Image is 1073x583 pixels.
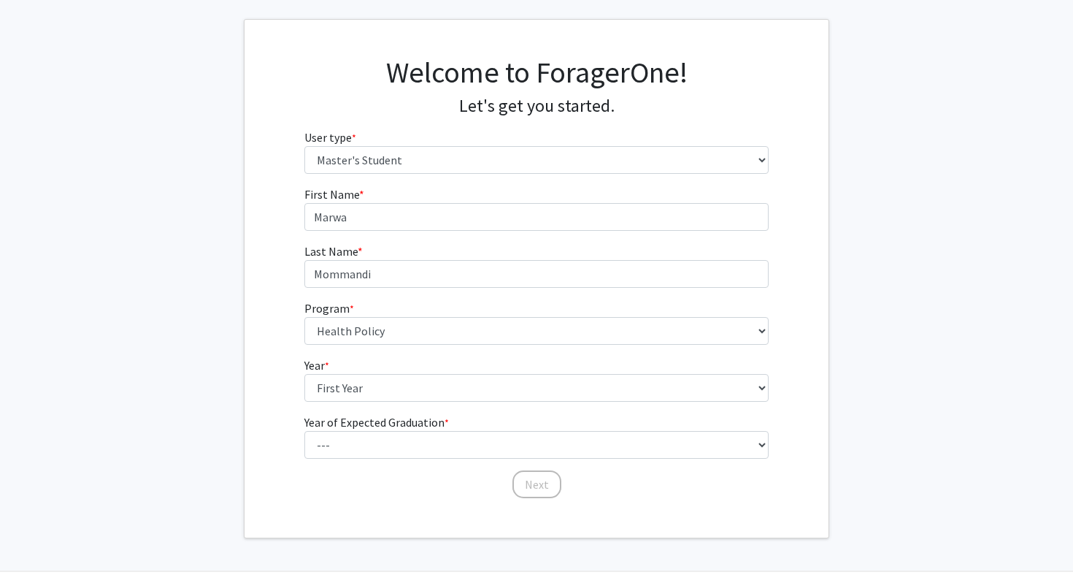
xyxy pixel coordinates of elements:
[11,517,62,572] iframe: Chat
[304,55,769,90] h1: Welcome to ForagerOne!
[304,300,354,317] label: Program
[304,129,356,146] label: User type
[304,414,449,431] label: Year of Expected Graduation
[512,470,561,498] button: Next
[304,357,329,374] label: Year
[304,244,358,259] span: Last Name
[304,96,769,117] h4: Let's get you started.
[304,187,359,202] span: First Name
